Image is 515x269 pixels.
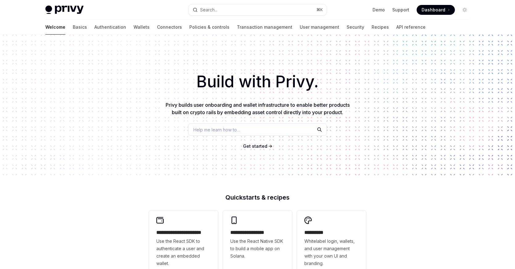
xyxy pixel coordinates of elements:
[94,20,126,35] a: Authentication
[396,20,426,35] a: API reference
[347,20,364,35] a: Security
[188,4,327,15] button: Open search
[316,7,323,12] span: ⌘ K
[73,20,87,35] a: Basics
[237,20,292,35] a: Transaction management
[45,20,65,35] a: Welcome
[372,20,389,35] a: Recipes
[200,6,217,14] div: Search...
[189,20,229,35] a: Policies & controls
[417,5,455,15] a: Dashboard
[166,102,350,115] span: Privy builds user onboarding and wallet infrastructure to enable better products built on crypto ...
[193,126,240,133] span: Help me learn how to…
[45,6,84,14] img: light logo
[392,7,409,13] a: Support
[304,238,359,267] span: Whitelabel login, wallets, and user management with your own UI and branding.
[156,238,211,267] span: Use the React SDK to authenticate a user and create an embedded wallet.
[243,143,267,149] a: Get started
[149,194,366,201] h2: Quickstarts & recipes
[422,7,445,13] span: Dashboard
[134,20,150,35] a: Wallets
[230,238,285,260] span: Use the React Native SDK to build a mobile app on Solana.
[460,5,470,15] button: Toggle dark mode
[10,70,505,94] h1: Build with Privy.
[157,20,182,35] a: Connectors
[373,7,385,13] a: Demo
[300,20,339,35] a: User management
